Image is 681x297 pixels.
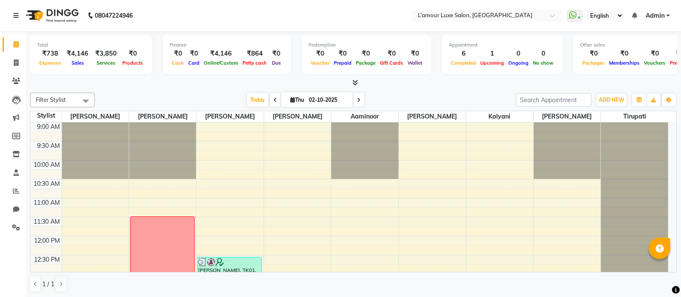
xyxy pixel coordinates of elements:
div: ₹0 [120,49,145,59]
span: Wallet [405,60,424,66]
div: ₹0 [642,49,668,59]
button: ADD NEW [597,94,626,106]
span: Memberships [607,60,642,66]
div: ₹0 [308,49,332,59]
span: Thu [288,97,306,103]
div: ₹864 [240,49,269,59]
span: Expenses [37,60,63,66]
input: 2025-10-02 [306,94,349,106]
span: 1 / 1 [42,280,54,289]
span: Filter Stylist [36,96,66,103]
div: ₹0 [332,49,354,59]
div: 9:30 AM [35,141,62,150]
div: ₹4,146 [202,49,240,59]
span: Sales [69,60,86,66]
span: Card [186,60,202,66]
b: 08047224946 [95,3,133,28]
span: [PERSON_NAME] [196,111,263,122]
div: Total [37,41,145,49]
div: Finance [170,41,284,49]
div: Stylist [31,111,62,120]
div: ₹0 [170,49,186,59]
div: Redemption [308,41,424,49]
div: 12:00 PM [32,236,62,245]
div: ₹0 [378,49,405,59]
div: ₹0 [405,49,424,59]
div: ₹0 [580,49,607,59]
div: Appointment [449,41,556,49]
div: [PERSON_NAME], TK01, 12:35 PM-01:05 PM, Threading - Eyebrow/Upper lip/Lower Lip/Chin/Forehead,Bea... [198,257,261,275]
span: Completed [449,60,478,66]
span: Vouchers [642,60,668,66]
div: 6 [449,49,478,59]
span: Prepaid [332,60,354,66]
span: ADD NEW [599,97,624,103]
div: ₹0 [269,49,284,59]
div: 9:00 AM [35,122,62,131]
span: Petty cash [240,60,269,66]
span: Today [247,93,268,106]
span: Aaminoor [331,111,398,122]
span: [PERSON_NAME] [264,111,331,122]
span: Services [94,60,118,66]
span: Upcoming [478,60,506,66]
div: ₹738 [37,49,63,59]
span: Due [270,60,283,66]
div: 12:30 PM [32,255,62,264]
div: ₹0 [607,49,642,59]
div: 1 [478,49,506,59]
span: Packages [580,60,607,66]
div: 11:30 AM [32,217,62,226]
span: Voucher [308,60,332,66]
span: Gift Cards [378,60,405,66]
span: [PERSON_NAME] [534,111,600,122]
span: Products [120,60,145,66]
span: Package [354,60,378,66]
span: Kalyani [466,111,533,122]
div: 0 [531,49,556,59]
div: 11:00 AM [32,198,62,207]
span: Cash [170,60,186,66]
div: ₹3,850 [92,49,120,59]
span: [PERSON_NAME] [129,111,196,122]
span: [PERSON_NAME] [399,111,466,122]
input: Search Appointment [516,93,591,106]
div: 10:30 AM [32,179,62,188]
div: 0 [506,49,531,59]
div: 10:00 AM [32,160,62,169]
span: Online/Custom [202,60,240,66]
span: Admin [646,11,665,20]
span: Ongoing [506,60,531,66]
div: ₹0 [354,49,378,59]
span: No show [531,60,556,66]
div: ₹0 [186,49,202,59]
div: ₹4,146 [63,49,92,59]
span: [PERSON_NAME] [62,111,129,122]
span: Tirupati [601,111,668,122]
img: logo [22,3,81,28]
